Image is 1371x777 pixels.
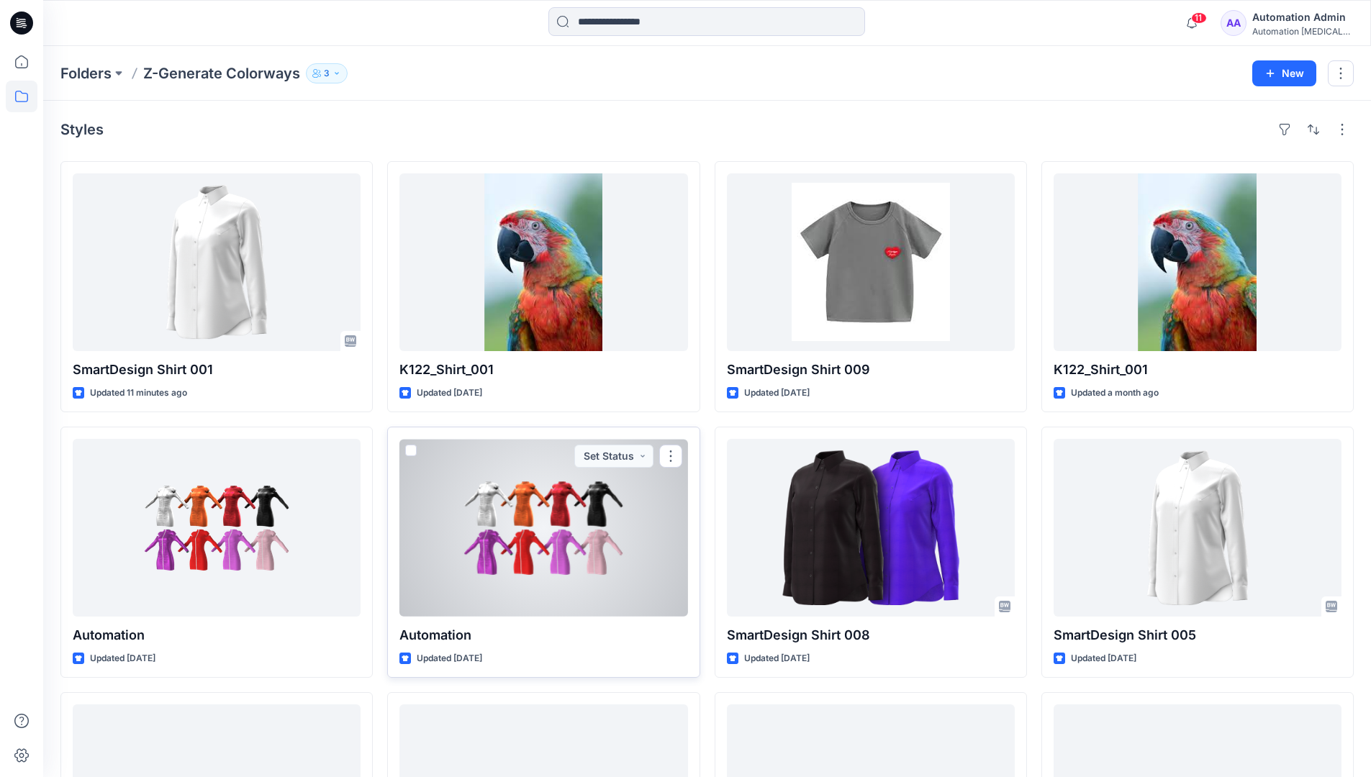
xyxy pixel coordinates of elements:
p: SmartDesign Shirt 008 [727,625,1015,645]
p: K122_Shirt_001 [399,360,687,380]
p: 3 [324,65,330,81]
h4: Styles [60,121,104,138]
div: Automation [MEDICAL_DATA]... [1252,26,1353,37]
a: Automation [399,439,687,617]
p: Automation [73,625,361,645]
p: Updated [DATE] [744,651,810,666]
p: Updated [DATE] [417,651,482,666]
a: SmartDesign Shirt 008 [727,439,1015,617]
a: K122_Shirt_001 [1054,173,1341,351]
button: 3 [306,63,348,83]
a: SmartDesign Shirt 009 [727,173,1015,351]
div: AA [1221,10,1246,36]
p: Updated [DATE] [1071,651,1136,666]
p: K122_Shirt_001 [1054,360,1341,380]
a: SmartDesign Shirt 005 [1054,439,1341,617]
span: 11 [1191,12,1207,24]
button: New [1252,60,1316,86]
p: SmartDesign Shirt 005 [1054,625,1341,645]
a: SmartDesign Shirt 001 [73,173,361,351]
p: Automation [399,625,687,645]
a: Automation [73,439,361,617]
p: Updated [DATE] [90,651,155,666]
p: Updated [DATE] [417,386,482,401]
div: Automation Admin [1252,9,1353,26]
p: Updated a month ago [1071,386,1159,401]
p: Z-Generate Colorways [143,63,300,83]
p: Updated 11 minutes ago [90,386,187,401]
p: SmartDesign Shirt 009 [727,360,1015,380]
a: K122_Shirt_001 [399,173,687,351]
a: Folders [60,63,112,83]
p: SmartDesign Shirt 001 [73,360,361,380]
p: Updated [DATE] [744,386,810,401]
